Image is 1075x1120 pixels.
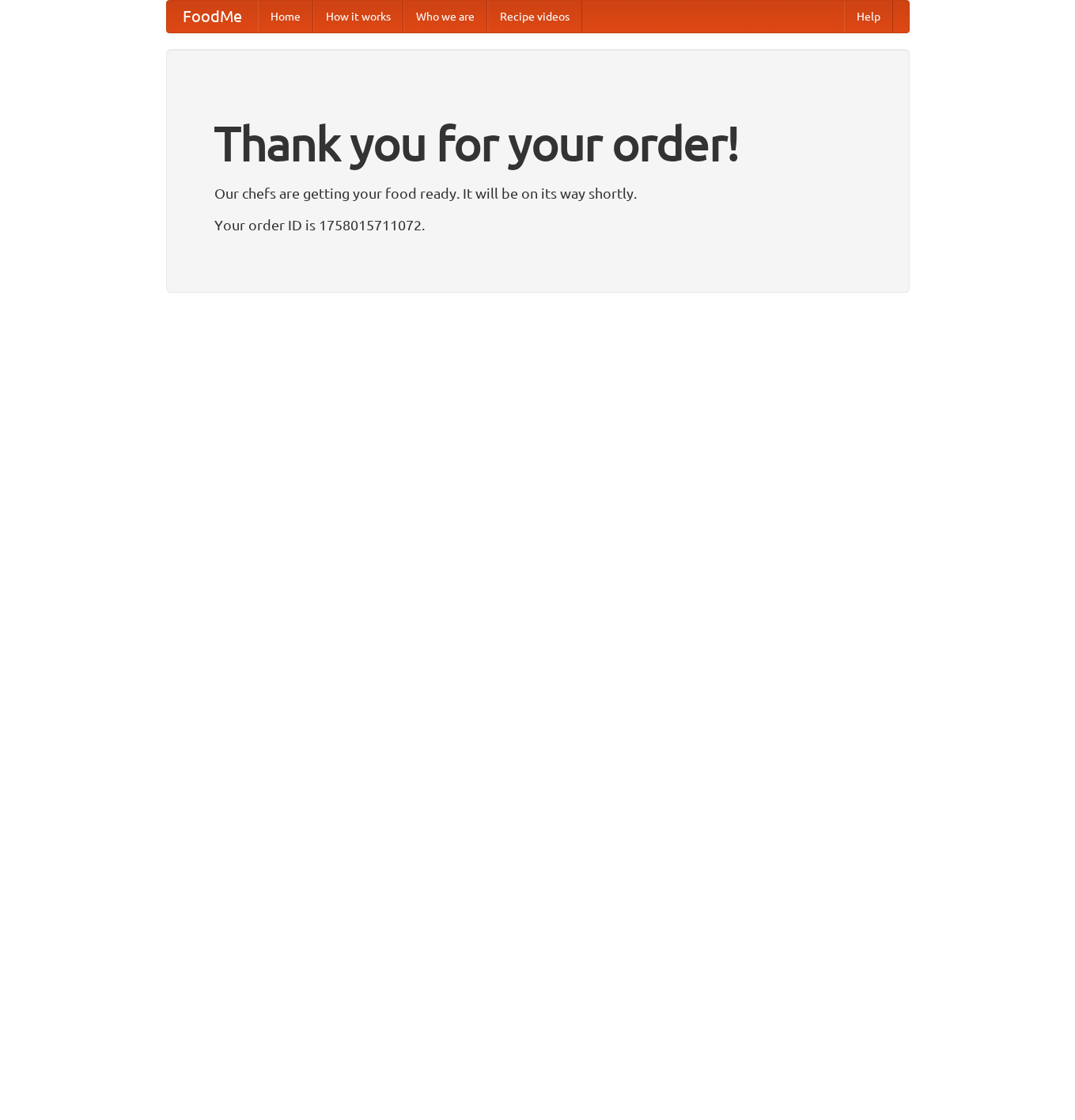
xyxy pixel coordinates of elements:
h1: Thank you for your order! [214,105,861,181]
a: Home [258,1,313,32]
p: Your order ID is 1758015711072. [214,213,861,237]
a: FoodMe [167,1,258,32]
p: Our chefs are getting your food ready. It will be on its way shortly. [214,181,861,205]
a: How it works [313,1,403,32]
a: Help [844,1,893,32]
a: Recipe videos [487,1,582,32]
a: Who we are [403,1,487,32]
